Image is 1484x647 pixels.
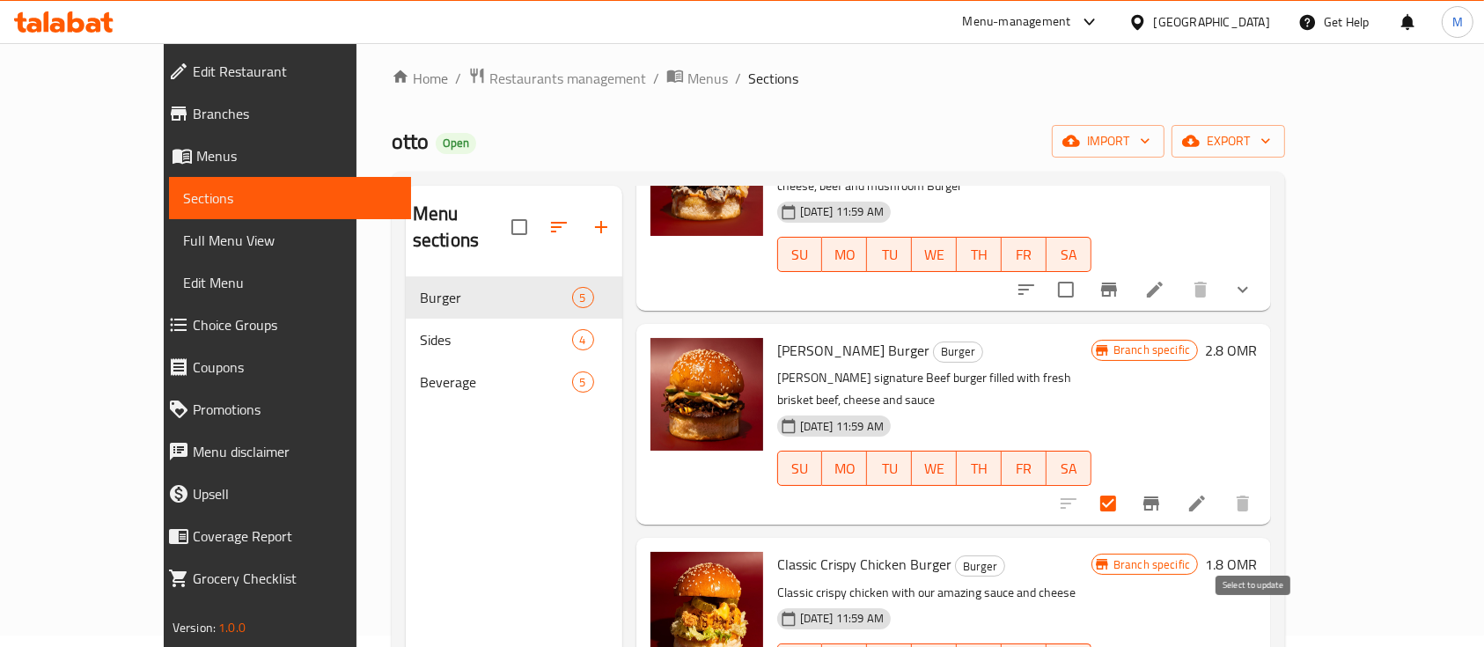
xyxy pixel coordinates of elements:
button: TU [867,451,912,486]
li: / [455,68,461,89]
span: Sections [183,187,398,209]
span: WE [919,456,950,482]
button: export [1172,125,1285,158]
button: WE [912,451,957,486]
button: MO [822,451,867,486]
span: Sections [748,68,798,89]
span: import [1066,130,1150,152]
img: Otto Brisket Burger [650,338,763,451]
div: items [572,371,594,393]
span: MO [829,242,860,268]
span: Menu disclaimer [193,441,398,462]
span: Choice Groups [193,314,398,335]
span: Burger [420,287,572,308]
h6: 1.8 OMR [1205,552,1257,577]
div: Sides4 [406,319,622,361]
button: import [1052,125,1164,158]
div: items [572,329,594,350]
button: TH [957,451,1002,486]
span: Promotions [193,399,398,420]
span: [DATE] 11:59 AM [793,203,891,220]
span: Restaurants management [489,68,646,89]
button: Add section [580,206,622,248]
span: export [1186,130,1271,152]
span: [DATE] 11:59 AM [793,610,891,627]
a: Grocery Checklist [154,557,412,599]
a: Restaurants management [468,67,646,90]
span: 5 [573,290,593,306]
nav: Menu sections [406,269,622,410]
div: [GEOGRAPHIC_DATA] [1154,12,1270,32]
span: Select to update [1090,485,1127,522]
button: MO [822,237,867,272]
span: 5 [573,374,593,391]
a: Coverage Report [154,515,412,557]
button: show more [1222,268,1264,311]
button: delete [1222,482,1264,525]
button: TH [957,237,1002,272]
span: Burger [956,556,1004,577]
span: Sides [420,329,572,350]
span: [PERSON_NAME] Burger [777,337,929,364]
div: Beverage5 [406,361,622,403]
span: TH [964,456,995,482]
a: Edit Menu [169,261,412,304]
h2: Menu sections [413,201,511,254]
button: Branch-specific-item [1088,268,1130,311]
span: TU [874,242,905,268]
span: Branches [193,103,398,124]
button: SA [1047,451,1091,486]
span: otto [392,121,429,161]
span: Menus [196,145,398,166]
span: Version: [173,616,216,639]
p: [PERSON_NAME] signature Beef burger filled with fresh brisket beef, cheese and sauce [777,367,1091,411]
button: FR [1002,451,1047,486]
button: FR [1002,237,1047,272]
a: Choice Groups [154,304,412,346]
div: Burger [955,555,1005,577]
a: Branches [154,92,412,135]
span: SU [785,456,816,482]
span: FR [1009,456,1040,482]
a: Coupons [154,346,412,388]
div: items [572,287,594,308]
a: Edit menu item [1186,493,1208,514]
a: Menus [666,67,728,90]
a: Home [392,68,448,89]
div: Menu-management [963,11,1071,33]
span: Branch specific [1106,342,1197,358]
button: TU [867,237,912,272]
a: Edit Restaurant [154,50,412,92]
a: Menus [154,135,412,177]
span: Grocery Checklist [193,568,398,589]
span: Edit Restaurant [193,61,398,82]
p: Classic crispy chicken with our amazing sauce and cheese [777,582,1091,604]
div: Burger [933,342,983,363]
span: Upsell [193,483,398,504]
span: SA [1054,242,1084,268]
span: Full Menu View [183,230,398,251]
div: Open [436,133,476,154]
span: Beverage [420,371,572,393]
a: Edit menu item [1144,279,1165,300]
span: Classic Crispy Chicken Burger [777,551,951,577]
span: FR [1009,242,1040,268]
button: sort-choices [1005,268,1047,311]
button: SU [777,237,823,272]
span: WE [919,242,950,268]
a: Promotions [154,388,412,430]
span: M [1452,12,1463,32]
nav: breadcrumb [392,67,1285,90]
span: Menus [687,68,728,89]
a: Full Menu View [169,219,412,261]
button: Branch-specific-item [1130,482,1172,525]
button: WE [912,237,957,272]
span: 4 [573,332,593,349]
li: / [735,68,741,89]
a: Upsell [154,473,412,515]
span: SA [1054,456,1084,482]
span: Coverage Report [193,526,398,547]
